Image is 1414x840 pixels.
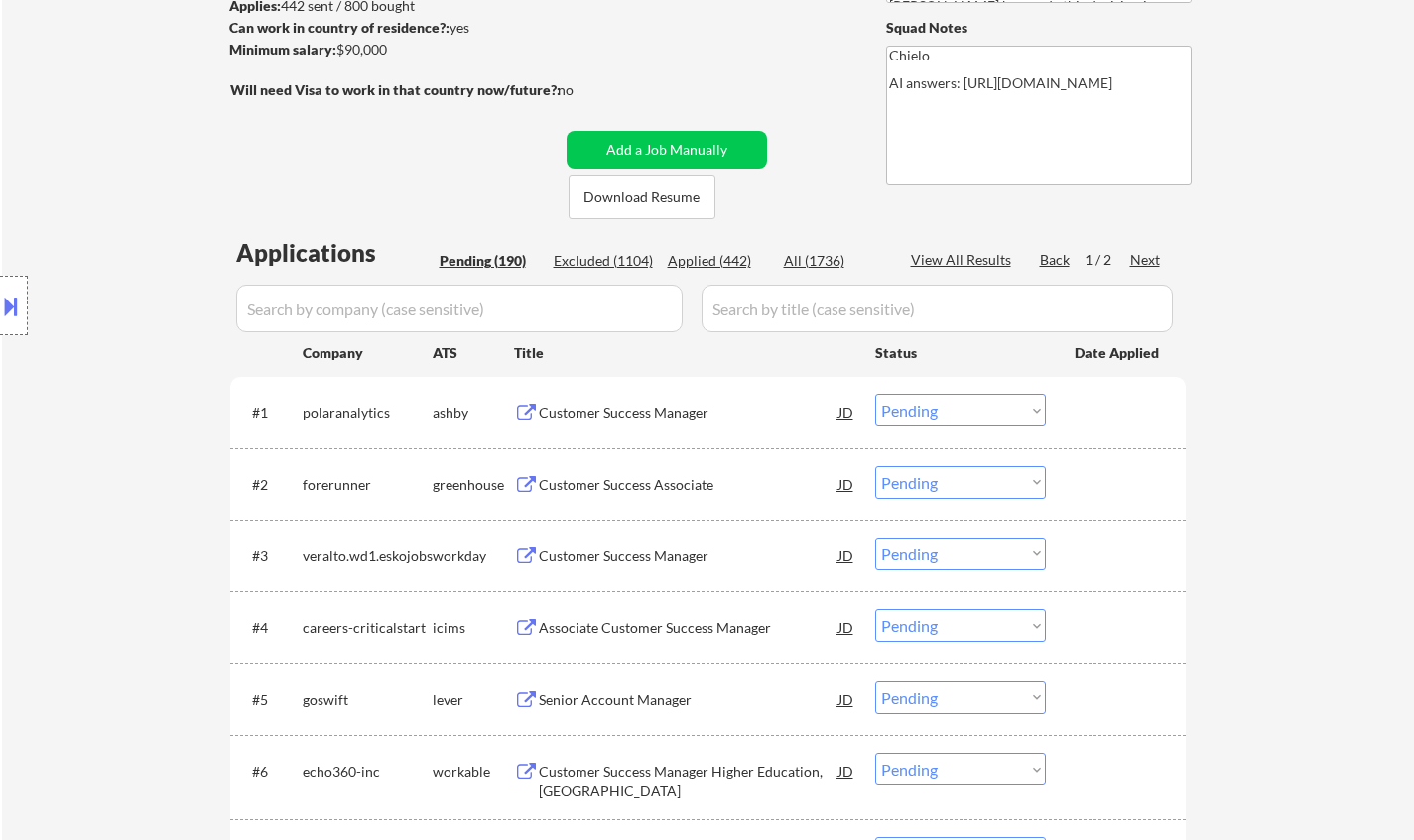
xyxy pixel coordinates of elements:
div: no [558,80,614,100]
div: Applied (442) [668,251,767,271]
div: #5 [252,690,287,710]
div: View All Results [911,250,1017,270]
input: Search by title (case sensitive) [702,285,1173,332]
div: #6 [252,762,287,781]
div: JD [836,681,856,717]
div: Pending (190) [440,251,539,271]
strong: Can work in country of residence?: [229,19,450,36]
div: workday [433,546,514,566]
div: forerunner [303,475,433,495]
input: Search by company (case sensitive) [236,285,683,332]
div: JD [836,609,856,645]
div: Customer Success Manager [539,546,838,566]
div: veralto.wd1.eskojobs [303,546,433,566]
div: ashby [433,403,514,422]
div: ATS [433,343,514,363]
div: goswift [303,690,433,710]
div: JD [836,753,856,788]
div: JD [836,466,856,502]
div: Customer Success Associate [539,475,838,495]
div: Excluded (1104) [554,251,653,271]
div: Back [1040,250,1072,270]
div: Next [1130,250,1162,270]
div: yes [229,18,554,38]
div: Squad Notes [886,18,1192,38]
div: careers-criticalstart [303,618,433,638]
div: greenhouse [433,475,514,495]
div: Company [303,343,433,363]
button: Download Resume [569,175,715,219]
div: echo360-inc [303,762,433,781]
div: $90,000 [229,40,560,60]
div: JD [836,394,856,429]
div: lever [433,690,514,710]
strong: Will need Visa to work in that country now/future?: [230,81,561,98]
div: Date Applied [1075,343,1162,363]
div: polaranalytics [303,403,433,422]
button: Add a Job Manually [567,131,767,169]
div: JD [836,538,856,573]
div: All (1736) [784,251,883,271]
div: Customer Success Manager [539,403,838,422]
div: workable [433,762,514,781]
strong: Minimum salary: [229,41,336,58]
div: #4 [252,618,287,638]
div: 1 / 2 [1085,250,1130,270]
div: Title [514,343,856,363]
div: Senior Account Manager [539,690,838,710]
div: #3 [252,546,287,566]
div: icims [433,618,514,638]
div: Associate Customer Success Manager [539,618,838,638]
div: Status [875,334,1046,370]
div: Customer Success Manager Higher Education, [GEOGRAPHIC_DATA] [539,762,838,800]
